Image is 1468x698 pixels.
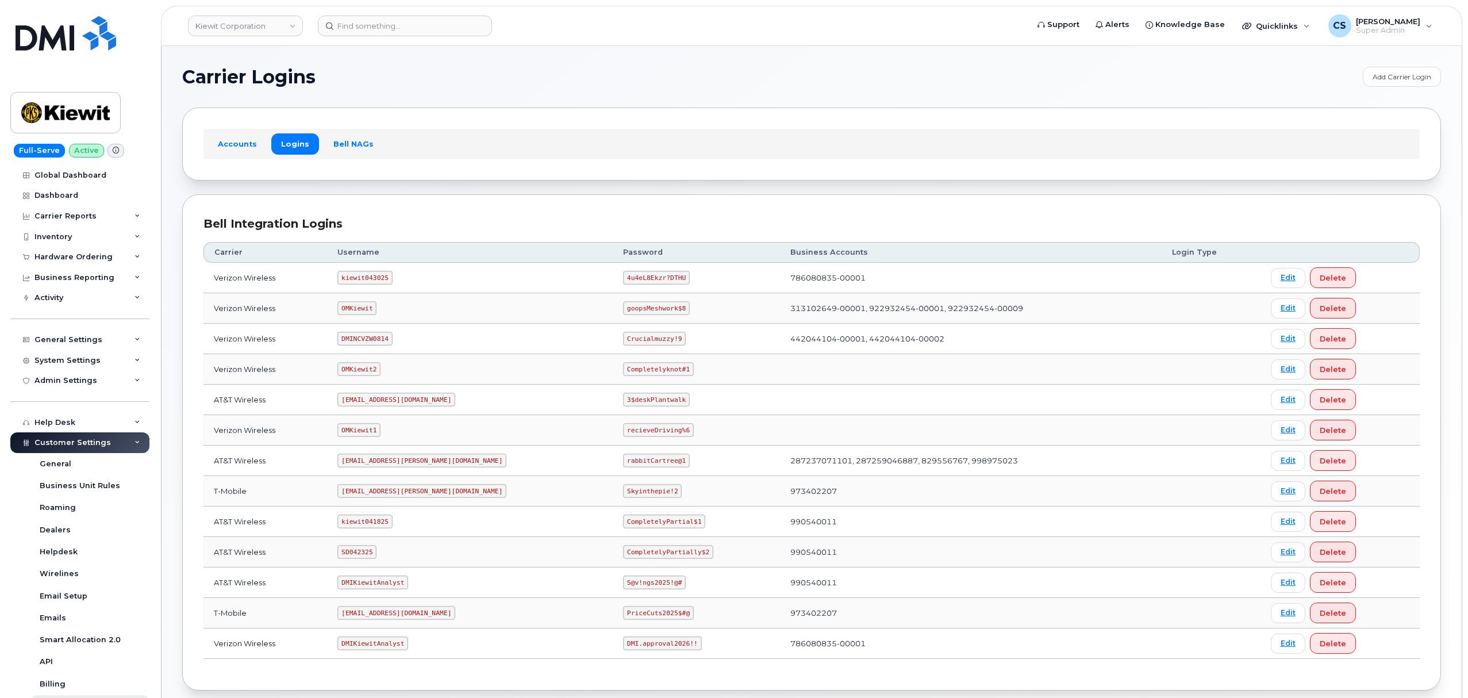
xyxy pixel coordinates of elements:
td: 973402207 [780,476,1162,507]
code: OMKiewit2 [337,362,381,376]
td: T-Mobile [203,598,327,628]
td: AT&T Wireless [203,385,327,415]
div: Bell Integration Logins [203,216,1420,232]
td: T-Mobile [203,476,327,507]
span: Delete [1320,486,1346,497]
button: Delete [1310,420,1356,440]
a: Edit [1271,481,1305,501]
a: Edit [1271,451,1305,471]
a: Bell NAGs [324,133,383,154]
td: 990540011 [780,567,1162,598]
code: PriceCuts2025$#@ [623,606,694,620]
td: Verizon Wireless [203,415,327,446]
span: Delete [1320,273,1346,283]
td: 442044104-00001, 442044104-00002 [780,324,1162,354]
th: Password [613,242,780,263]
span: Delete [1320,516,1346,527]
span: Delete [1320,577,1346,588]
code: DMIKiewitAnalyst [337,636,408,650]
a: Accounts [208,133,267,154]
button: Delete [1310,359,1356,379]
code: OMKiewit1 [337,423,381,437]
span: Delete [1320,333,1346,344]
code: Skyinthepie!2 [623,484,682,498]
td: Verizon Wireless [203,293,327,324]
a: Edit [1271,542,1305,562]
span: Delete [1320,638,1346,649]
button: Delete [1310,389,1356,410]
td: 786080835-00001 [780,628,1162,659]
td: 973402207 [780,598,1162,628]
button: Delete [1310,298,1356,319]
td: Verizon Wireless [203,263,327,293]
span: Delete [1320,547,1346,558]
button: Delete [1310,511,1356,532]
td: 990540011 [780,537,1162,567]
td: AT&T Wireless [203,537,327,567]
iframe: Messenger Launcher [1418,648,1459,689]
code: OMKiewit [337,301,376,315]
button: Delete [1310,633,1356,654]
a: Edit [1271,512,1305,532]
button: Delete [1310,267,1356,288]
a: Edit [1271,634,1305,654]
span: Carrier Logins [182,68,316,86]
a: Edit [1271,420,1305,440]
td: AT&T Wireless [203,446,327,476]
button: Delete [1310,603,1356,623]
code: [EMAIL_ADDRESS][PERSON_NAME][DOMAIN_NAME] [337,454,506,467]
span: Delete [1320,303,1346,314]
a: Edit [1271,268,1305,288]
span: Delete [1320,425,1346,436]
td: 313102649-00001, 922932454-00001, 922932454-00009 [780,293,1162,324]
code: SD042325 [337,545,376,559]
code: DMINCVZW0814 [337,332,392,346]
span: Delete [1320,455,1346,466]
a: Edit [1271,603,1305,623]
code: recieveDriving%6 [623,423,694,437]
a: Add Carrier Login [1363,67,1441,87]
a: Edit [1271,329,1305,349]
code: kiewit043025 [337,271,392,285]
a: Edit [1271,359,1305,379]
button: Delete [1310,450,1356,471]
code: [EMAIL_ADDRESS][DOMAIN_NAME] [337,606,455,620]
td: AT&T Wireless [203,567,327,598]
code: goopsMeshwork$8 [623,301,690,315]
code: Crucialmuzzy!9 [623,332,686,346]
code: CompletelyPartial$1 [623,515,705,528]
button: Delete [1310,572,1356,593]
code: [EMAIL_ADDRESS][DOMAIN_NAME] [337,393,455,406]
code: [EMAIL_ADDRESS][PERSON_NAME][DOMAIN_NAME] [337,484,506,498]
code: DMIKiewitAnalyst [337,576,408,589]
code: Completelyknot#1 [623,362,694,376]
code: 3$deskPlantwalk [623,393,690,406]
span: Delete [1320,608,1346,619]
code: S@v!ngs2025!@# [623,576,686,589]
td: 287237071101, 287259046887, 829556767, 998975023 [780,446,1162,476]
th: Login Type [1162,242,1261,263]
code: rabbitCartree@1 [623,454,690,467]
code: 4u4eL8Ekzr?DTHU [623,271,690,285]
td: Verizon Wireless [203,324,327,354]
td: Verizon Wireless [203,354,327,385]
a: Edit [1271,298,1305,319]
td: 786080835-00001 [780,263,1162,293]
span: Delete [1320,364,1346,375]
a: Logins [271,133,319,154]
td: 990540011 [780,507,1162,537]
td: AT&T Wireless [203,507,327,537]
span: Delete [1320,394,1346,405]
code: DMI.approval2026!! [623,636,701,650]
code: CompletelyPartially$2 [623,545,713,559]
th: Carrier [203,242,327,263]
button: Delete [1310,328,1356,349]
code: kiewit041825 [337,515,392,528]
button: Delete [1310,481,1356,501]
button: Delete [1310,542,1356,562]
th: Business Accounts [780,242,1162,263]
td: Verizon Wireless [203,628,327,659]
th: Username [327,242,613,263]
a: Edit [1271,573,1305,593]
a: Edit [1271,390,1305,410]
